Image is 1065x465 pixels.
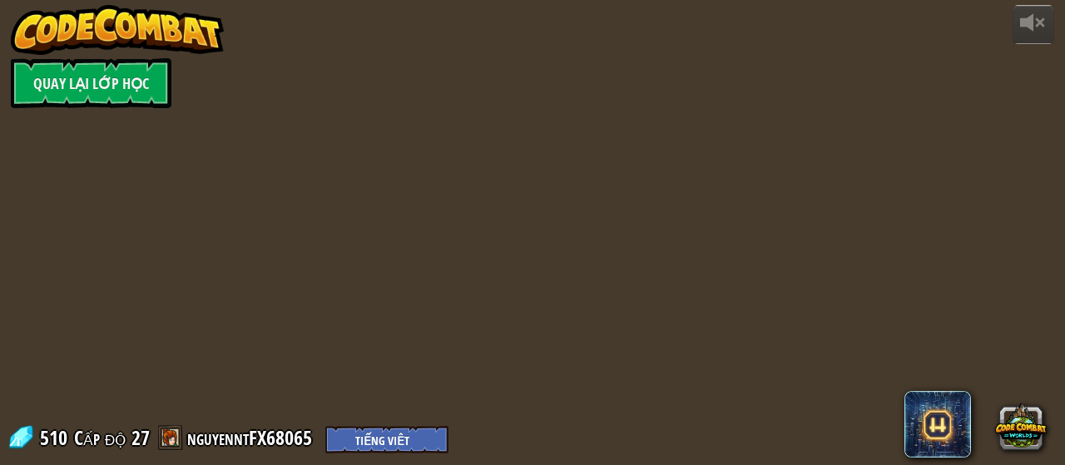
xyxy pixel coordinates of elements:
button: Tùy chỉnh âm lượng [1013,5,1054,44]
a: nguyenntFX68065 [187,424,317,451]
a: Quay lại Lớp Học [11,58,171,108]
span: 510 [40,424,72,451]
span: Cấp độ [74,424,126,452]
img: CodeCombat - Learn how to code by playing a game [11,5,224,55]
span: 27 [131,424,150,451]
